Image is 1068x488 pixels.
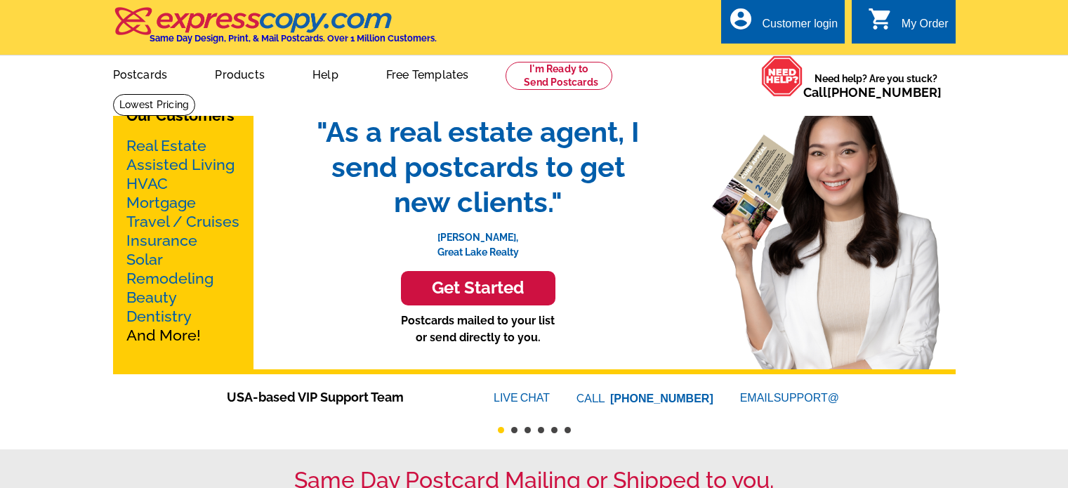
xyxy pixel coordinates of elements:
a: Assisted Living [126,156,235,173]
a: Free Templates [364,57,492,90]
p: [PERSON_NAME], Great Lake Realty [303,220,654,260]
i: account_circle [728,6,753,32]
a: Products [192,57,287,90]
a: account_circle Customer login [728,15,838,33]
button: 5 of 6 [551,427,558,433]
p: Postcards mailed to your list or send directly to you. [303,312,654,346]
a: LIVECHAT [494,392,550,404]
h3: Get Started [418,278,538,298]
a: Remodeling [126,270,213,287]
a: Same Day Design, Print, & Mail Postcards. Over 1 Million Customers. [113,17,437,44]
a: HVAC [126,175,168,192]
a: EMAILSUPPORT@ [740,392,841,404]
a: Postcards [91,57,190,90]
p: And More! [126,136,240,345]
span: Call [803,85,942,100]
div: Customer login [762,18,838,37]
a: Dentistry [126,308,192,325]
a: Real Estate [126,137,206,154]
a: Solar [126,251,163,268]
a: Insurance [126,232,197,249]
font: SUPPORT@ [774,390,841,407]
font: LIVE [494,390,520,407]
button: 4 of 6 [538,427,544,433]
img: help [761,55,803,97]
a: Get Started [303,271,654,305]
a: [PHONE_NUMBER] [827,85,942,100]
span: Need help? Are you stuck? [803,72,949,100]
a: shopping_cart My Order [868,15,949,33]
div: My Order [902,18,949,37]
button: 2 of 6 [511,427,517,433]
a: Help [290,57,361,90]
a: Mortgage [126,194,196,211]
span: "As a real estate agent, I send postcards to get new clients." [303,114,654,220]
button: 1 of 6 [498,427,504,433]
font: CALL [576,390,607,407]
h4: Same Day Design, Print, & Mail Postcards. Over 1 Million Customers. [150,33,437,44]
i: shopping_cart [868,6,893,32]
a: [PHONE_NUMBER] [610,393,713,404]
a: Travel / Cruises [126,213,239,230]
button: 3 of 6 [525,427,531,433]
span: USA-based VIP Support Team [227,388,451,407]
a: Beauty [126,289,177,306]
button: 6 of 6 [565,427,571,433]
